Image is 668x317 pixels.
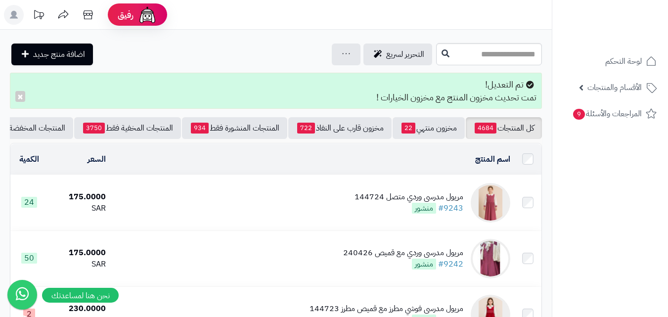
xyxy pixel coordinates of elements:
span: التحرير لسريع [386,48,424,60]
a: اسم المنتج [475,153,510,165]
span: 24 [21,197,37,208]
div: 230.0000 [52,303,106,315]
div: تم التعديل! تمت تحديث مخزون المنتج مع مخزون الخيارات ! [10,73,542,109]
a: المنتجات المنشورة فقط934 [182,117,287,139]
a: السعر [88,153,106,165]
div: مريول مدرسي فوشي مطرز مع قميص مطرز 144723 [310,303,463,315]
div: SAR [52,259,106,270]
div: مريول مدرسي وردي متصل 144724 [355,191,463,203]
span: اضافة منتج جديد [33,48,85,60]
div: SAR [52,203,106,214]
a: مخزون قارب على النفاذ722 [288,117,392,139]
div: 175.0000 [52,191,106,203]
span: 934 [191,123,209,134]
span: منشور [412,203,436,214]
span: 722 [297,123,315,134]
a: لوحة التحكم [558,49,662,73]
span: الأقسام والمنتجات [587,81,642,94]
a: تحديثات المنصة [26,5,51,27]
a: #9242 [438,258,463,270]
img: ai-face.png [137,5,157,25]
a: الكمية [19,153,39,165]
a: مخزون منتهي22 [393,117,465,139]
img: logo-2.png [601,28,659,48]
span: 4684 [475,123,496,134]
span: 22 [401,123,415,134]
span: المراجعات والأسئلة [572,107,642,121]
span: منشور [412,259,436,270]
a: #9243 [438,202,463,214]
a: المراجعات والأسئلة9 [558,102,662,126]
img: مريول مدرسي وردي متصل 144724 [471,183,510,223]
span: 9 [573,109,585,120]
button: × [15,91,25,102]
span: 50 [21,253,37,264]
div: 175.0000 [52,247,106,259]
a: التحرير لسريع [363,44,432,65]
span: 3750 [83,123,105,134]
a: كل المنتجات4684 [466,117,542,139]
a: اضافة منتج جديد [11,44,93,65]
a: المنتجات المخفية فقط3750 [74,117,181,139]
span: رفيق [118,9,134,21]
img: مريول مدرسي وردي مع قميص 240426 [471,239,510,278]
div: مريول مدرسي وردي مع قميص 240426 [343,247,463,259]
span: لوحة التحكم [605,54,642,68]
